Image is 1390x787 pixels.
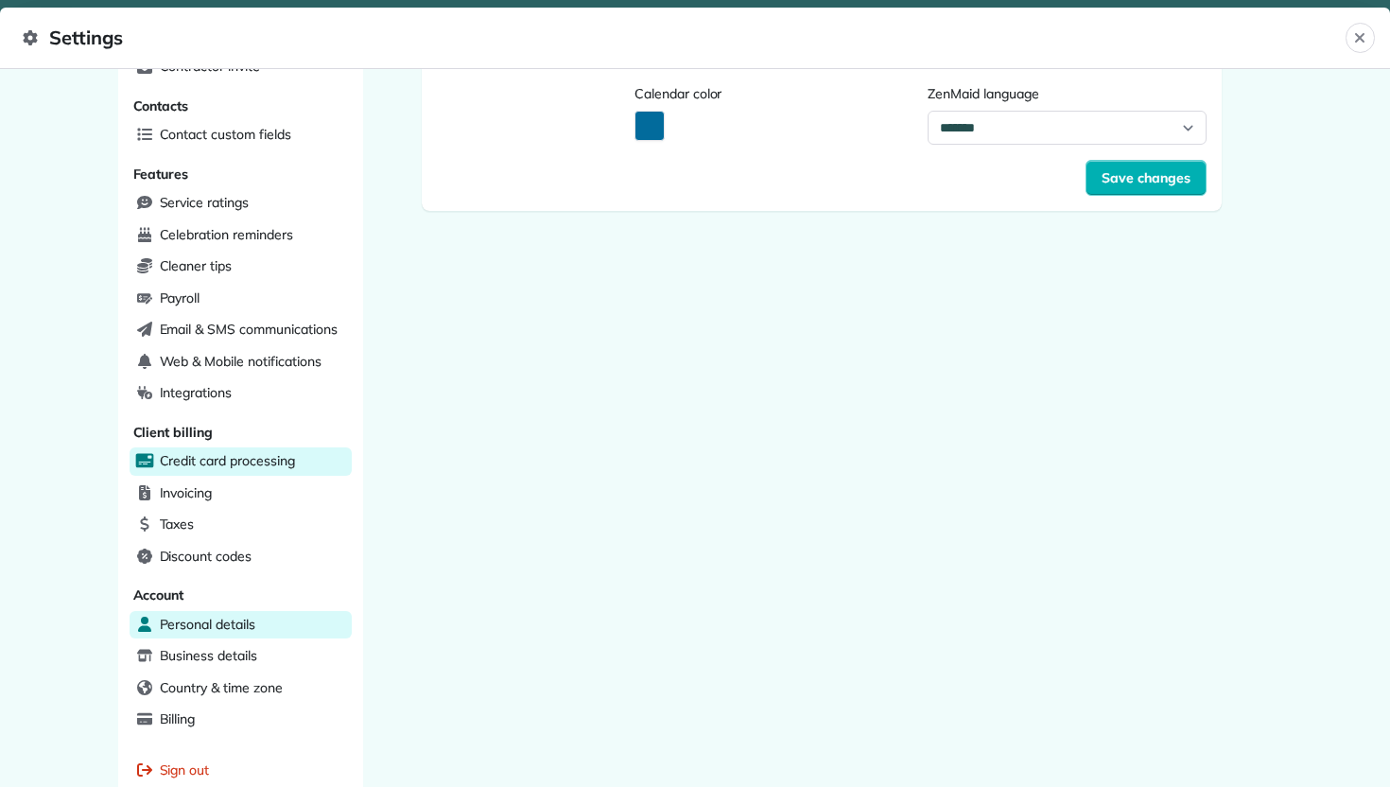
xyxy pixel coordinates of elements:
[160,678,283,697] span: Country & time zone
[130,642,352,671] a: Business details
[1346,23,1375,53] button: Close
[130,189,352,218] a: Service ratings
[160,646,257,665] span: Business details
[160,289,200,307] span: Payroll
[160,225,293,244] span: Celebration reminders
[130,285,352,313] a: Payroll
[1102,168,1190,187] span: Save changes
[130,706,352,734] a: Billing
[130,253,352,281] a: Cleaner tips
[130,121,352,149] a: Contact custom fields
[160,547,252,566] span: Discount codes
[130,611,352,639] a: Personal details
[130,379,352,408] a: Integrations
[130,511,352,539] a: Taxes
[160,483,213,502] span: Invoicing
[130,757,352,785] a: Sign out
[23,23,1346,53] span: Settings
[160,615,255,634] span: Personal details
[160,383,233,402] span: Integrations
[160,193,249,212] span: Service ratings
[130,480,352,508] a: Invoicing
[160,709,196,728] span: Billing
[1086,160,1207,196] button: Save changes
[160,256,233,275] span: Cleaner tips
[130,543,352,571] a: Discount codes
[133,166,189,183] span: Features
[160,352,321,371] span: Web & Mobile notifications
[160,125,291,144] span: Contact custom fields
[634,84,912,103] label: Calendar color
[130,674,352,703] a: Country & time zone
[160,320,338,339] span: Email & SMS communications
[160,451,295,470] span: Credit card processing
[133,424,213,441] span: Client billing
[160,761,210,779] span: Sign out
[130,447,352,476] a: Credit card processing
[130,221,352,250] a: Celebration reminders
[130,316,352,344] a: Email & SMS communications
[130,348,352,376] a: Web & Mobile notifications
[133,97,189,114] span: Contacts
[928,84,1206,103] label: ZenMaid language
[133,586,184,603] span: Account
[160,515,195,533] span: Taxes
[634,111,665,141] button: Activate Color Picker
